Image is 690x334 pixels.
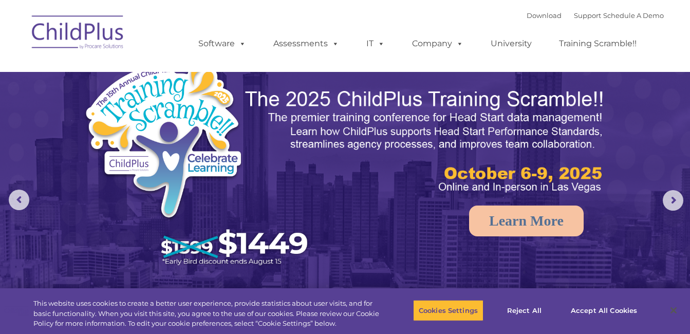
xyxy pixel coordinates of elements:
[143,68,174,76] span: Last name
[469,206,584,236] a: Learn More
[33,299,380,329] div: This website uses cookies to create a better user experience, provide statistics about user visit...
[143,110,187,118] span: Phone number
[574,11,601,20] a: Support
[662,299,685,322] button: Close
[402,33,474,54] a: Company
[565,300,643,321] button: Accept All Cookies
[356,33,395,54] a: IT
[527,11,664,20] font: |
[413,300,483,321] button: Cookies Settings
[549,33,647,54] a: Training Scramble!!
[492,300,556,321] button: Reject All
[480,33,542,54] a: University
[603,11,664,20] a: Schedule A Demo
[527,11,562,20] a: Download
[263,33,349,54] a: Assessments
[27,8,129,60] img: ChildPlus by Procare Solutions
[188,33,256,54] a: Software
